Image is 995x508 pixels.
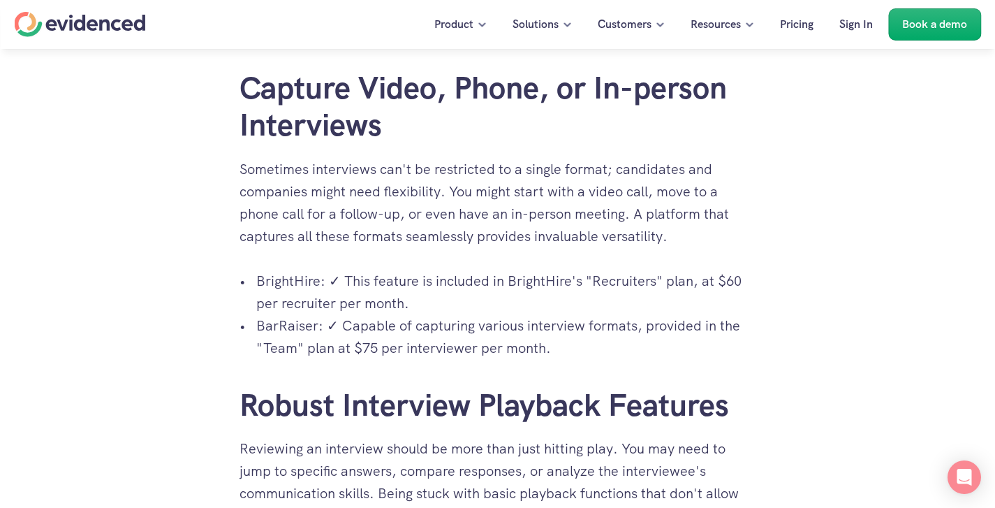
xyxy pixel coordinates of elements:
[513,15,559,34] p: Solutions
[829,8,883,41] a: Sign In
[598,15,651,34] p: Customers
[769,8,824,41] a: Pricing
[256,314,756,359] p: BarRaiser: ✓ Capable of capturing various interview formats, provided in the "Team" plan at $75 p...
[434,15,473,34] p: Product
[888,8,981,41] a: Book a demo
[14,12,145,37] a: Home
[239,70,756,144] h2: Capture Video, Phone, or In-person Interviews
[839,15,873,34] p: Sign In
[256,270,756,314] p: BrightHire: ✓ This feature is included in BrightHire's "Recruiters" plan, at $60 per recruiter pe...
[780,15,813,34] p: Pricing
[902,15,967,34] p: Book a demo
[691,15,741,34] p: Resources
[948,460,981,494] div: Open Intercom Messenger
[239,158,756,247] p: Sometimes interviews can't be restricted to a single format; candidates and companies might need ...
[239,387,756,424] h2: Robust Interview Playback Features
